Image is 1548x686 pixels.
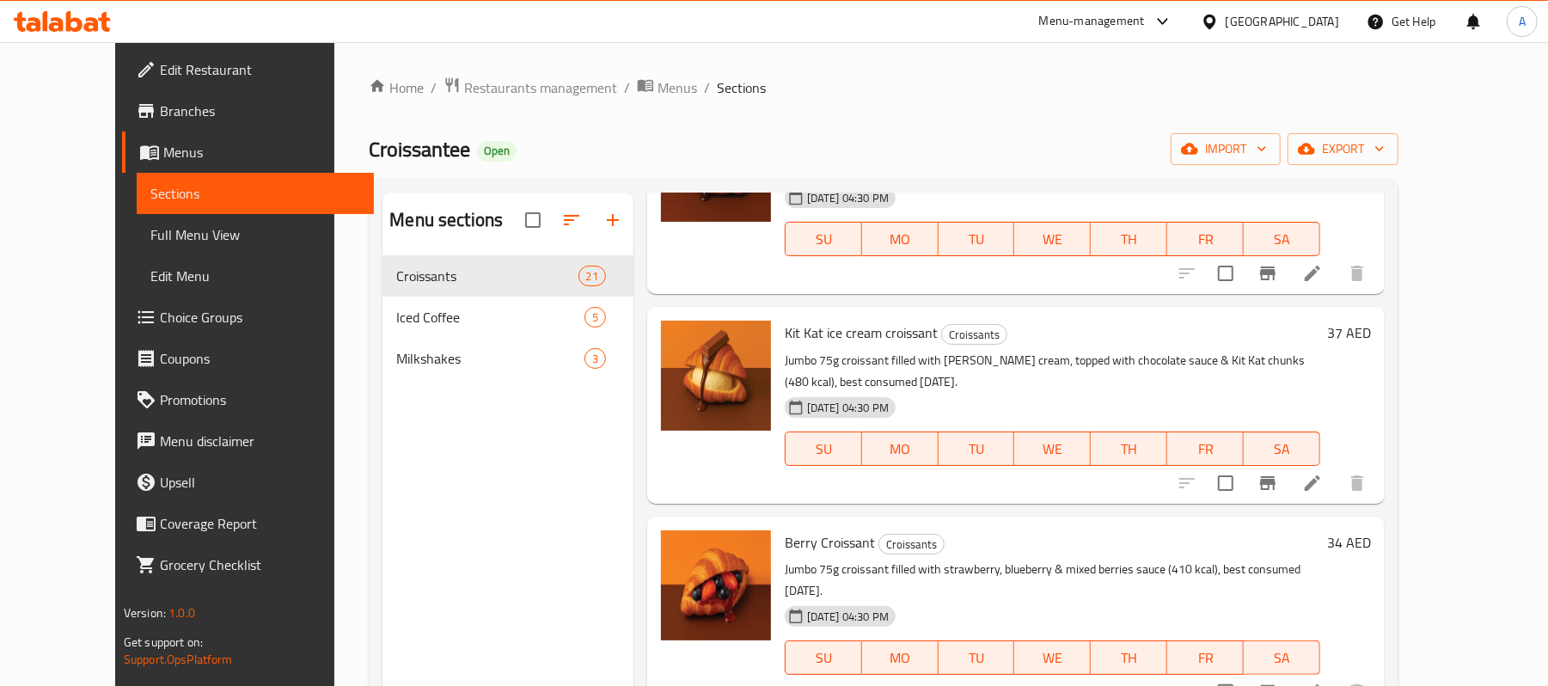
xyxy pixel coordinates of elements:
a: Full Menu View [137,214,374,255]
button: MO [862,432,939,466]
div: items [584,307,606,328]
span: TH [1098,227,1160,252]
p: Jumbo 75g croissant filled with [PERSON_NAME] cream, topped with chocolate sauce & Kit Kat chunks... [785,350,1320,393]
span: WE [1021,646,1084,671]
div: Milkshakes [396,348,584,369]
nav: breadcrumb [369,77,1398,99]
a: Edit Menu [137,255,374,297]
span: TH [1098,646,1160,671]
span: MO [869,437,932,462]
div: items [578,266,606,286]
span: export [1301,138,1385,160]
span: FR [1174,437,1237,462]
span: TH [1098,437,1160,462]
span: [DATE] 04:30 PM [800,190,896,206]
button: delete [1337,462,1378,504]
span: Select to update [1208,255,1244,291]
span: Coupons [160,348,360,369]
span: TU [945,227,1008,252]
span: Sections [717,77,766,98]
span: Select all sections [515,202,551,238]
span: WE [1021,227,1084,252]
span: Get support on: [124,631,203,653]
button: WE [1014,432,1091,466]
a: Menu disclaimer [122,420,374,462]
span: Menus [658,77,697,98]
button: SA [1244,222,1320,256]
a: Edit menu item [1302,473,1323,493]
span: Kit Kat ice cream croissant [785,320,938,346]
a: Choice Groups [122,297,374,338]
span: Restaurants management [464,77,617,98]
div: items [584,348,606,369]
span: Sections [150,183,360,204]
a: Upsell [122,462,374,503]
a: Coupons [122,338,374,379]
button: TH [1091,432,1167,466]
span: import [1184,138,1267,160]
a: Edit Restaurant [122,49,374,90]
span: Branches [160,101,360,121]
div: Menu-management [1039,11,1145,32]
button: TU [939,222,1015,256]
button: TU [939,432,1015,466]
button: FR [1167,432,1244,466]
span: Select to update [1208,465,1244,501]
span: Croissantee [369,130,470,168]
span: Edit Menu [150,266,360,286]
a: Grocery Checklist [122,544,374,585]
span: Full Menu View [150,224,360,245]
div: Iced Coffee5 [382,297,633,338]
button: Branch-specific-item [1247,253,1288,294]
button: export [1288,133,1398,165]
button: TH [1091,222,1167,256]
span: Promotions [160,389,360,410]
li: / [431,77,437,98]
span: 3 [585,351,605,367]
a: Support.OpsPlatform [124,648,233,671]
span: Croissants [942,325,1007,345]
span: Croissants [879,535,944,554]
span: Grocery Checklist [160,554,360,575]
button: SU [785,640,862,675]
a: Restaurants management [444,77,617,99]
img: Kit Kat ice cream croissant [661,321,771,431]
button: SA [1244,432,1320,466]
span: TU [945,646,1008,671]
span: SA [1251,646,1313,671]
button: TH [1091,640,1167,675]
span: Choice Groups [160,307,360,328]
span: Open [477,144,517,158]
span: Edit Restaurant [160,59,360,80]
span: SU [792,437,855,462]
p: Jumbo 75g croissant filled with strawberry, blueberry & mixed berries sauce (410 kcal), best cons... [785,559,1320,602]
button: import [1171,133,1281,165]
span: 1.0.0 [168,602,195,624]
button: SA [1244,640,1320,675]
span: MO [869,646,932,671]
span: WE [1021,437,1084,462]
button: WE [1014,640,1091,675]
button: FR [1167,640,1244,675]
h6: 34 AED [1327,530,1371,554]
a: Menus [122,132,374,173]
li: / [624,77,630,98]
div: Croissants [878,534,945,554]
span: FR [1174,646,1237,671]
div: [GEOGRAPHIC_DATA] [1226,12,1339,31]
button: Branch-specific-item [1247,462,1288,504]
span: Croissants [396,266,578,286]
span: SA [1251,437,1313,462]
span: [DATE] 04:30 PM [800,609,896,625]
a: Promotions [122,379,374,420]
span: SU [792,227,855,252]
a: Menus [637,77,697,99]
span: Iced Coffee [396,307,584,328]
button: SU [785,222,862,256]
a: Home [369,77,424,98]
span: A [1519,12,1526,31]
button: Add section [592,199,633,241]
span: FR [1174,227,1237,252]
span: MO [869,227,932,252]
